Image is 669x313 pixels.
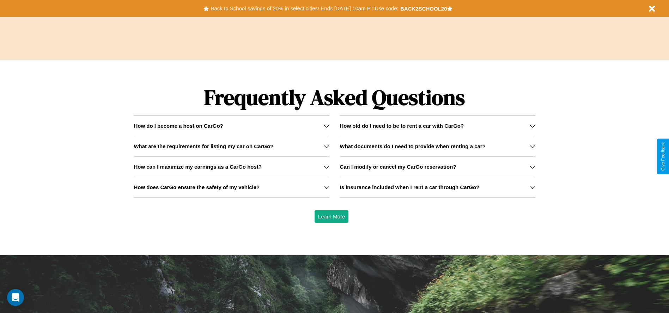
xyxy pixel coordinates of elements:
[340,123,464,129] h3: How old do I need to be to rent a car with CarGo?
[134,164,262,170] h3: How can I maximize my earnings as a CarGo host?
[315,210,349,223] button: Learn More
[134,79,535,115] h1: Frequently Asked Questions
[134,184,260,190] h3: How does CarGo ensure the safety of my vehicle?
[340,143,486,149] h3: What documents do I need to provide when renting a car?
[134,143,273,149] h3: What are the requirements for listing my car on CarGo?
[209,4,400,13] button: Back to School savings of 20% in select cities! Ends [DATE] 10am PT.Use code:
[340,184,480,190] h3: Is insurance included when I rent a car through CarGo?
[7,289,24,306] div: Open Intercom Messenger
[134,123,223,129] h3: How do I become a host on CarGo?
[400,6,447,12] b: BACK2SCHOOL20
[340,164,456,170] h3: Can I modify or cancel my CarGo reservation?
[661,142,665,171] div: Give Feedback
